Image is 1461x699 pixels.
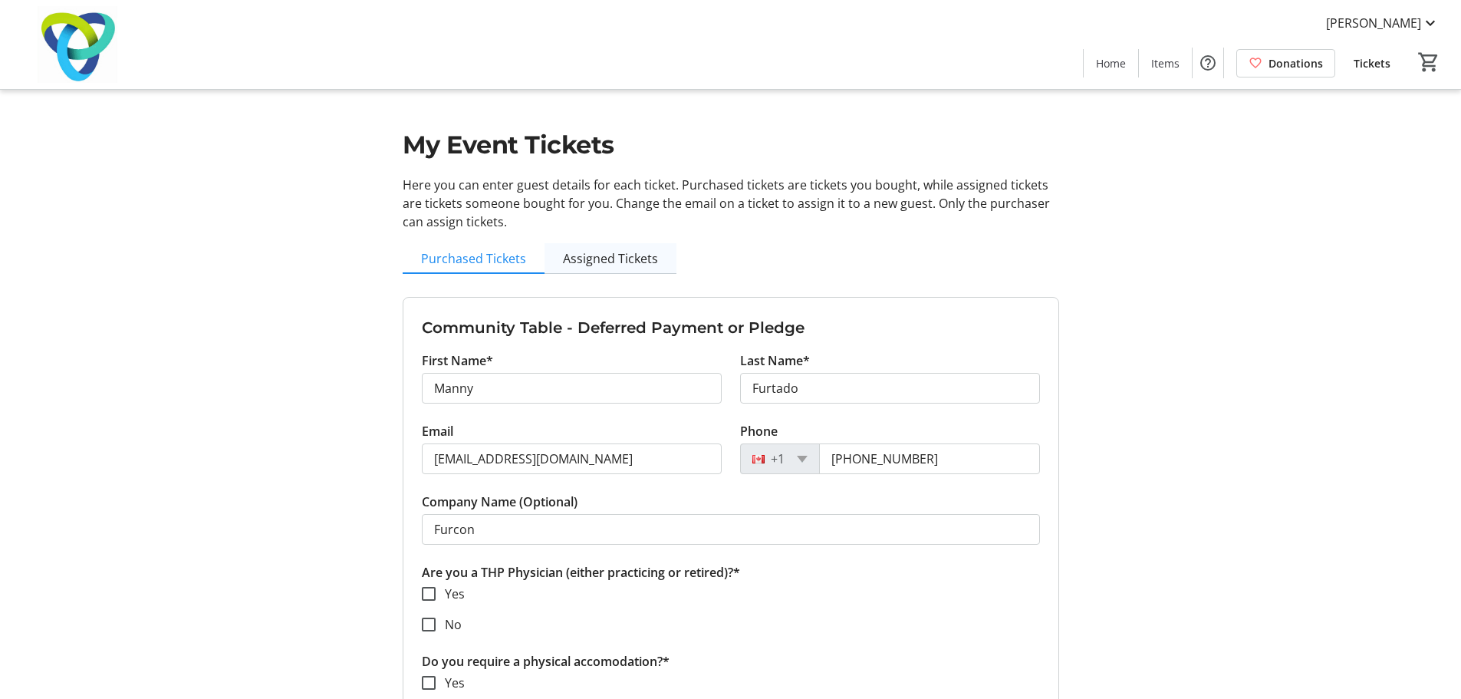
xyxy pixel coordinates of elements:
button: Help [1193,48,1223,78]
label: Yes [436,674,465,692]
span: [PERSON_NAME] [1326,14,1421,32]
img: Trillium Health Partners Foundation's Logo [9,6,146,83]
h3: Community Table - Deferred Payment or Pledge [422,316,1040,339]
span: Purchased Tickets [421,252,526,265]
span: Tickets [1354,55,1390,71]
p: Are you a THP Physician (either practicing or retired)?* [422,563,1040,582]
a: Tickets [1341,49,1403,77]
a: Items [1139,49,1192,77]
a: Donations [1236,49,1335,77]
label: Yes [436,585,465,603]
button: [PERSON_NAME] [1314,11,1452,35]
p: Do you require a physical accomodation?* [422,652,1040,671]
span: Items [1151,55,1180,71]
label: Last Name* [740,351,810,370]
button: Cart [1415,48,1443,76]
input: (506) 234-5678 [819,443,1040,474]
label: Company Name (Optional) [422,493,577,511]
p: Here you can enter guest details for each ticket. Purchased tickets are tickets you bought, while... [403,176,1059,231]
label: No [436,615,462,634]
label: Email [422,422,453,440]
span: Donations [1269,55,1323,71]
span: Assigned Tickets [563,252,658,265]
span: Home [1096,55,1126,71]
label: First Name* [422,351,493,370]
a: Home [1084,49,1138,77]
h1: My Event Tickets [403,127,1059,163]
label: Phone [740,422,778,440]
